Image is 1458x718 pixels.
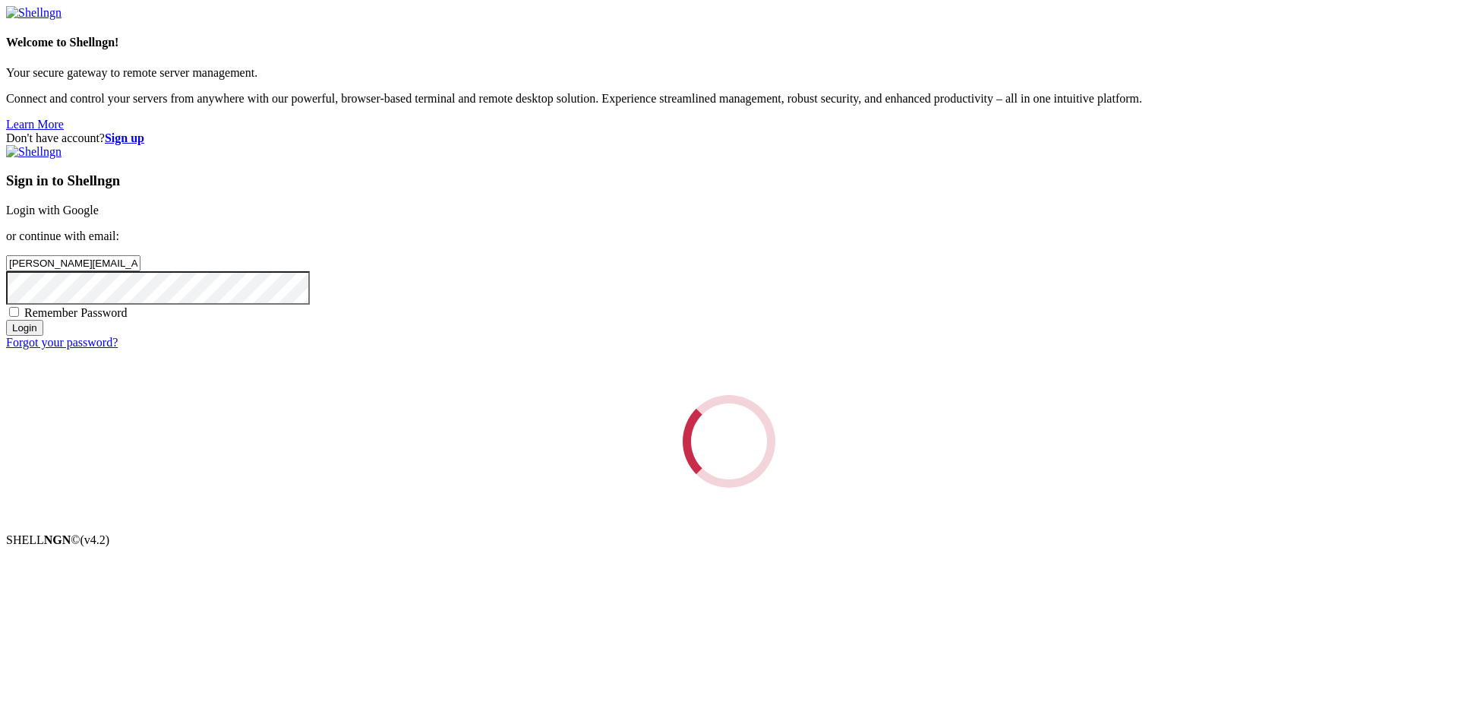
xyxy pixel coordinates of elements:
a: Sign up [105,131,144,144]
a: Login with Google [6,204,99,217]
div: Loading... [683,395,775,488]
h4: Welcome to Shellngn! [6,36,1452,49]
h3: Sign in to Shellngn [6,172,1452,189]
div: Don't have account? [6,131,1452,145]
p: Your secure gateway to remote server management. [6,66,1452,80]
input: Remember Password [9,307,19,317]
a: Learn More [6,118,64,131]
input: Login [6,320,43,336]
p: or continue with email: [6,229,1452,243]
img: Shellngn [6,6,62,20]
span: SHELL © [6,533,109,546]
img: Shellngn [6,145,62,159]
input: Email address [6,255,140,271]
span: Remember Password [24,306,128,319]
b: NGN [44,533,71,546]
span: 4.2.0 [80,533,110,546]
p: Connect and control your servers from anywhere with our powerful, browser-based terminal and remo... [6,92,1452,106]
a: Forgot your password? [6,336,118,349]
